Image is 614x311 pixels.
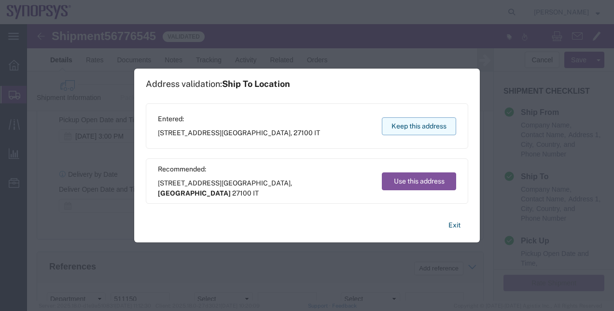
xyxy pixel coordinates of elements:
button: Exit [441,217,468,234]
span: 27100 [232,189,251,197]
span: [STREET_ADDRESS] , [158,128,320,138]
span: [GEOGRAPHIC_DATA] [222,129,291,137]
span: IT [253,189,259,197]
span: Entered: [158,114,320,124]
button: Use this address [382,172,456,190]
span: [GEOGRAPHIC_DATA] [158,189,231,197]
span: 27100 [293,129,313,137]
span: IT [314,129,320,137]
span: Recommended: [158,164,373,174]
span: Ship To Location [222,79,290,89]
h1: Address validation: [146,79,290,89]
span: [GEOGRAPHIC_DATA] [222,179,291,187]
span: [STREET_ADDRESS] , [158,178,373,198]
button: Keep this address [382,117,456,135]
